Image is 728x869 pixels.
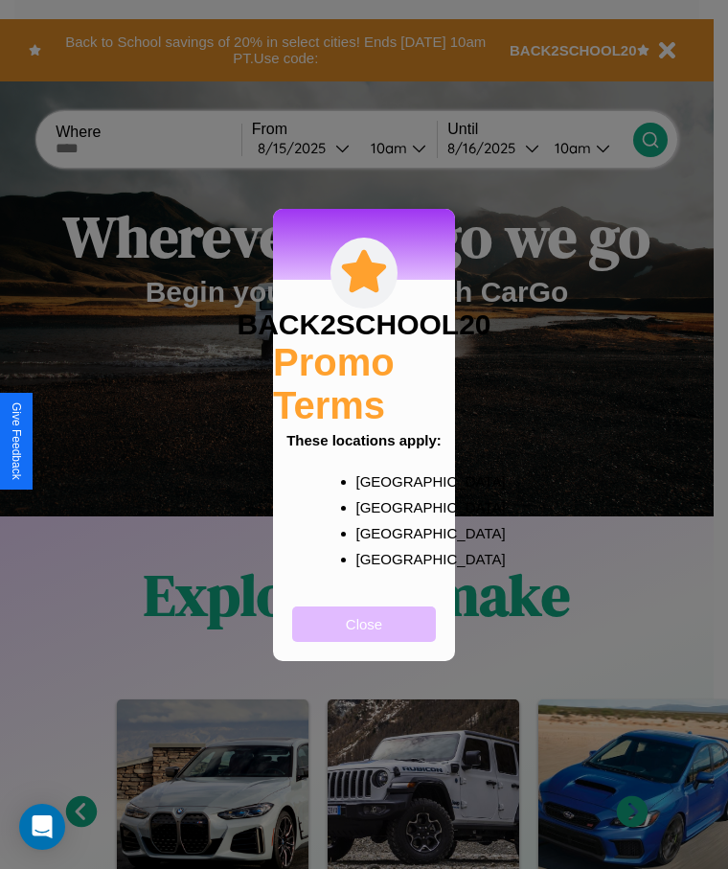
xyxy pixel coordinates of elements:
b: These locations apply: [286,432,442,448]
p: [GEOGRAPHIC_DATA] [356,520,411,546]
h2: Promo Terms [273,341,455,427]
button: Close [292,606,436,642]
p: [GEOGRAPHIC_DATA] [356,469,411,494]
p: [GEOGRAPHIC_DATA] [356,494,411,520]
p: [GEOGRAPHIC_DATA] [356,546,411,572]
h3: BACK2SCHOOL20 [237,309,490,341]
div: Open Intercom Messenger [19,804,65,850]
div: Give Feedback [10,402,23,480]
